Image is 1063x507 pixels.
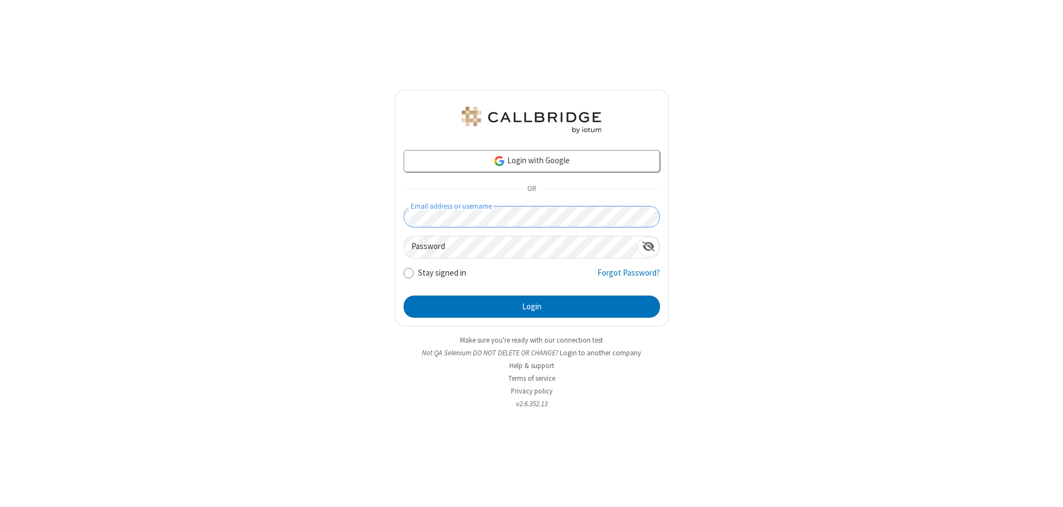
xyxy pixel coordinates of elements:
li: v2.6.352.13 [395,399,669,409]
a: Forgot Password? [597,267,660,288]
li: Not QA Selenium DO NOT DELETE OR CHANGE? [395,348,669,358]
img: google-icon.png [493,155,505,167]
button: Login to another company [560,348,641,358]
a: Login with Google [404,150,660,172]
input: Password [404,236,638,258]
a: Terms of service [508,374,555,383]
img: QA Selenium DO NOT DELETE OR CHANGE [460,107,603,133]
input: Email address or username [404,206,660,227]
span: OR [523,182,540,197]
label: Stay signed in [418,267,466,280]
div: Show password [638,236,659,257]
button: Login [404,296,660,318]
a: Privacy policy [511,386,553,396]
iframe: Chat [1035,478,1055,499]
a: Help & support [509,361,554,370]
a: Make sure you're ready with our connection test [460,335,603,345]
